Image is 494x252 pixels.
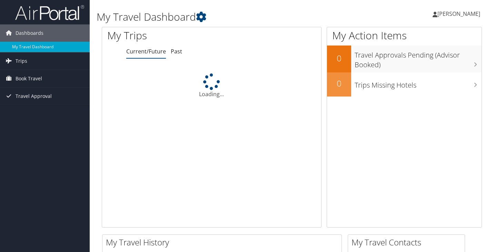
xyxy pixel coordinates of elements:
h3: Trips Missing Hotels [355,77,482,90]
span: Trips [16,52,27,70]
h2: 0 [327,52,351,64]
h2: 0 [327,78,351,89]
a: Current/Future [126,48,166,55]
span: [PERSON_NAME] [437,10,480,18]
h3: Travel Approvals Pending (Advisor Booked) [355,47,482,70]
span: Book Travel [16,70,42,87]
a: 0Trips Missing Hotels [327,72,482,97]
a: [PERSON_NAME] [433,3,487,24]
h2: My Travel History [106,236,342,248]
a: 0Travel Approvals Pending (Advisor Booked) [327,46,482,72]
span: Travel Approval [16,88,52,105]
h2: My Travel Contacts [352,236,465,248]
h1: My Action Items [327,28,482,43]
img: airportal-logo.png [15,4,84,21]
a: Past [171,48,182,55]
h1: My Travel Dashboard [97,10,357,24]
div: Loading... [102,73,321,98]
span: Dashboards [16,24,43,42]
h1: My Trips [107,28,225,43]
